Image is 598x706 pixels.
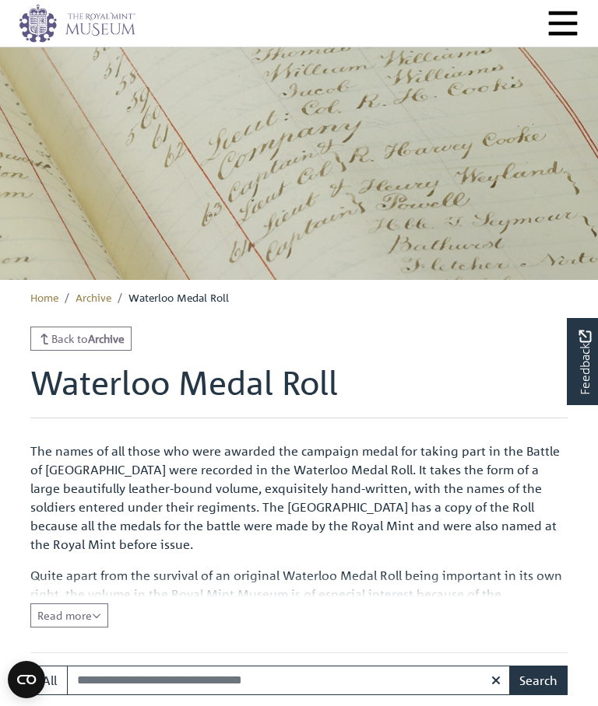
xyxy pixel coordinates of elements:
a: Back toArchive [30,327,132,351]
button: Open CMP widget [8,661,45,698]
a: Home [30,290,58,304]
strong: Archive [88,331,125,345]
span: Waterloo Medal Roll [128,290,229,304]
img: logo_wide.png [19,4,135,43]
button: Menu [547,7,579,40]
button: All [30,666,68,695]
input: Search for medal roll recipients... [67,666,511,695]
button: Read all of the content [30,603,108,627]
button: Search [509,666,568,695]
h1: Waterloo Medal Roll [30,363,568,418]
a: Would you like to provide feedback? [567,318,598,405]
span: Read more [37,608,101,622]
span: The names of all those who were awarded the campaign medal for taking part in the Battle of [GEOG... [30,443,560,552]
a: Archive [76,290,111,304]
span: Feedback [575,330,594,394]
